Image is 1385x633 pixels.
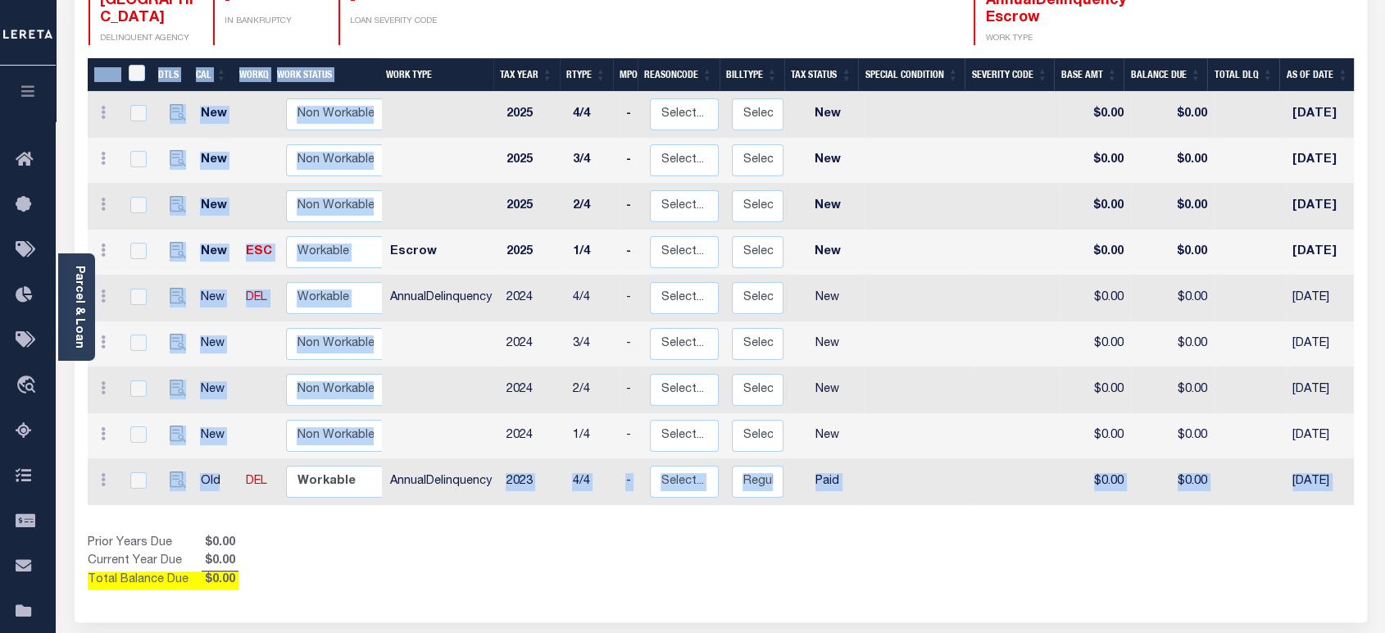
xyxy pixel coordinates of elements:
td: New [790,92,865,138]
th: As of Date: activate to sort column ascending [1279,58,1355,92]
td: $0.00 [1060,92,1130,138]
p: LOAN SEVERITY CODE [350,16,454,28]
td: 2024 [499,276,565,321]
th: ReasonCode: activate to sort column ascending [638,58,720,92]
td: $0.00 [1130,230,1214,276]
i: travel_explore [16,376,42,397]
th: DTLS [152,58,189,92]
th: WorkQ [233,58,270,92]
td: New [193,321,238,367]
td: New [790,230,865,276]
td: New [193,138,238,184]
td: [DATE] [1286,276,1360,321]
th: Tax Year: activate to sort column ascending [493,58,560,92]
td: 1/4 [565,230,619,276]
td: 2/4 [565,184,619,230]
td: [DATE] [1286,184,1360,230]
td: New [790,413,865,459]
td: 2025 [499,92,565,138]
th: RType: activate to sort column ascending [560,58,613,92]
th: BillType: activate to sort column ascending [720,58,784,92]
td: Prior Years Due [88,535,202,553]
td: $0.00 [1060,230,1130,276]
th: MPO [613,58,638,92]
span: $0.00 [202,553,238,571]
td: Total Balance Due [88,572,202,590]
td: New [193,230,238,276]
td: $0.00 [1130,138,1214,184]
td: [DATE] [1286,230,1360,276]
td: New [193,184,238,230]
th: Work Status [270,58,382,92]
td: - [619,184,643,230]
td: - [619,413,643,459]
td: $0.00 [1060,138,1130,184]
th: Severity Code: activate to sort column ascending [965,58,1054,92]
td: 2024 [499,413,565,459]
th: &nbsp;&nbsp;&nbsp;&nbsp;&nbsp;&nbsp;&nbsp;&nbsp;&nbsp;&nbsp; [88,58,119,92]
th: Work Type [379,58,493,92]
td: 1/4 [565,413,619,459]
td: $0.00 [1130,413,1214,459]
td: 3/4 [565,138,619,184]
td: 4/4 [565,276,619,321]
td: [DATE] [1286,459,1360,505]
td: [DATE] [1286,92,1360,138]
td: New [193,276,238,321]
td: New [790,276,865,321]
td: $0.00 [1130,184,1214,230]
td: - [619,367,643,413]
a: ESC [246,246,272,257]
td: $0.00 [1060,367,1130,413]
p: DELINQUENT AGENCY [100,33,194,45]
th: Tax Status: activate to sort column ascending [784,58,859,92]
td: $0.00 [1060,321,1130,367]
td: 2023 [499,459,565,505]
td: New [790,367,865,413]
td: $0.00 [1130,276,1214,321]
td: 2024 [499,367,565,413]
td: - [619,459,643,505]
a: Parcel & Loan [73,266,84,348]
span: $0.00 [202,572,238,590]
th: Balance Due: activate to sort column ascending [1124,58,1207,92]
a: DEL [246,476,267,487]
td: Escrow [384,230,499,276]
td: New [790,321,865,367]
th: Total DLQ: activate to sort column ascending [1207,58,1279,92]
td: - [619,138,643,184]
td: 2024 [499,321,565,367]
td: 4/4 [565,92,619,138]
td: AnnualDelinquency [384,276,499,321]
td: - [619,321,643,367]
td: $0.00 [1060,413,1130,459]
span: $0.00 [202,535,238,553]
td: 2025 [499,184,565,230]
p: WORK TYPE [985,33,1079,45]
td: New [193,413,238,459]
td: - [619,230,643,276]
td: New [790,138,865,184]
td: 3/4 [565,321,619,367]
a: DEL [246,292,267,303]
td: Paid [790,459,865,505]
td: [DATE] [1286,367,1360,413]
td: [DATE] [1286,413,1360,459]
td: $0.00 [1130,367,1214,413]
td: - [619,276,643,321]
td: [DATE] [1286,138,1360,184]
th: Special Condition: activate to sort column ascending [858,58,965,92]
td: $0.00 [1060,184,1130,230]
td: 2025 [499,138,565,184]
td: - [619,92,643,138]
td: 2025 [499,230,565,276]
td: AnnualDelinquency [384,459,499,505]
td: $0.00 [1060,459,1130,505]
td: Old [193,459,238,505]
td: Current Year Due [88,553,202,571]
td: 2/4 [565,367,619,413]
p: IN BANKRUPTCY [225,16,319,28]
td: 4/4 [565,459,619,505]
td: [DATE] [1286,321,1360,367]
td: $0.00 [1130,321,1214,367]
